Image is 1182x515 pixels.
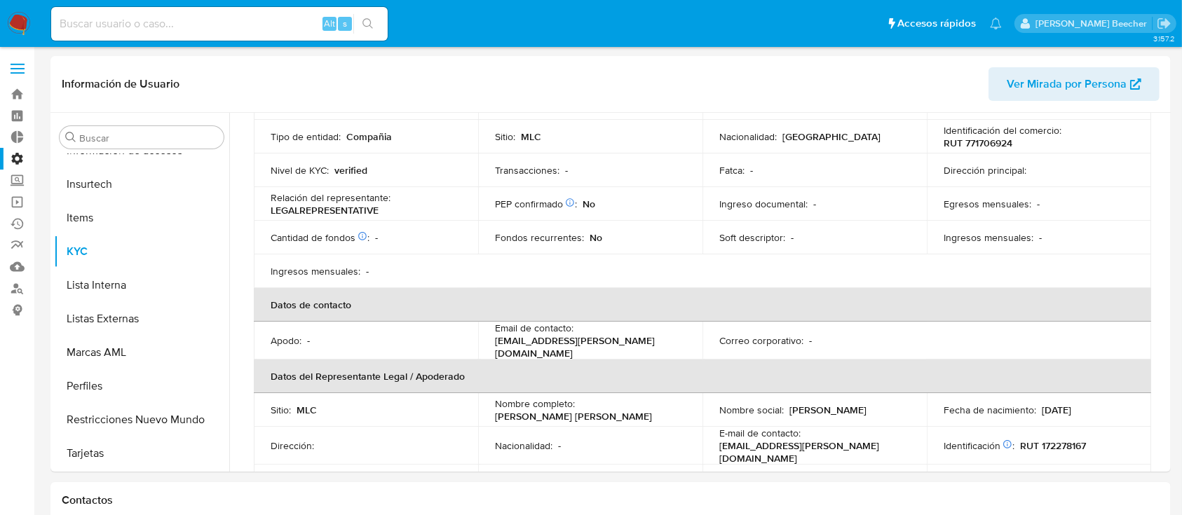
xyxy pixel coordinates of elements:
[54,302,229,336] button: Listas Externas
[271,164,329,177] p: Nivel de KYC :
[719,404,784,416] p: Nombre social :
[271,265,360,277] p: Ingresos mensuales :
[54,403,229,437] button: Restricciones Nuevo Mundo
[782,130,881,143] p: [GEOGRAPHIC_DATA]
[254,288,1151,322] th: Datos de contacto
[719,231,785,244] p: Soft descriptor :
[271,204,379,217] p: LEGALREPRESENTATIVE
[495,322,573,334] p: Email de contacto :
[495,410,652,423] p: [PERSON_NAME] [PERSON_NAME]
[558,439,561,452] p: -
[1037,198,1040,210] p: -
[1020,439,1086,452] p: RUT 172278167
[944,404,1036,416] p: Fecha de nacimiento :
[944,231,1033,244] p: Ingresos mensuales :
[54,268,229,302] button: Lista Interna
[944,164,1026,177] p: Dirección principal :
[343,17,347,30] span: s
[990,18,1002,29] a: Notificaciones
[297,404,317,416] p: MLC
[54,369,229,403] button: Perfiles
[944,124,1061,137] p: Identificación del comercio :
[789,404,867,416] p: [PERSON_NAME]
[944,198,1031,210] p: Egresos mensuales :
[54,167,229,201] button: Insurtech
[353,14,382,34] button: search-icon
[719,439,904,465] p: [EMAIL_ADDRESS][PERSON_NAME][DOMAIN_NAME]
[54,201,229,235] button: Items
[366,265,369,277] p: -
[495,164,559,177] p: Transacciones :
[719,427,801,439] p: E-mail de contacto :
[495,130,515,143] p: Sitio :
[1039,231,1042,244] p: -
[495,334,680,359] p: [EMAIL_ADDRESS][PERSON_NAME][DOMAIN_NAME]
[54,437,229,470] button: Tarjetas
[590,231,602,244] p: No
[809,334,812,347] p: -
[307,334,310,347] p: -
[583,198,595,210] p: No
[897,16,976,31] span: Accesos rápidos
[495,439,552,452] p: Nacionalidad :
[1157,16,1171,31] a: Salir
[1035,17,1152,30] p: camila.tresguerres@mercadolibre.com
[271,130,341,143] p: Tipo de entidad :
[54,336,229,369] button: Marcas AML
[62,77,179,91] h1: Información de Usuario
[495,198,577,210] p: PEP confirmado :
[989,67,1160,101] button: Ver Mirada por Persona
[375,231,378,244] p: -
[1007,67,1127,101] span: Ver Mirada por Persona
[271,404,291,416] p: Sitio :
[719,334,803,347] p: Correo corporativo :
[271,439,314,452] p: Dirección :
[565,164,568,177] p: -
[65,132,76,143] button: Buscar
[271,231,369,244] p: Cantidad de fondos :
[346,130,392,143] p: Compañia
[271,191,390,204] p: Relación del representante :
[79,132,218,144] input: Buscar
[495,231,584,244] p: Fondos recurrentes :
[813,198,816,210] p: -
[791,231,794,244] p: -
[719,164,745,177] p: Fatca :
[254,359,1151,393] th: Datos del Representante Legal / Apoderado
[324,17,335,30] span: Alt
[719,198,808,210] p: Ingreso documental :
[944,439,1014,452] p: Identificación :
[719,130,777,143] p: Nacionalidad :
[750,164,753,177] p: -
[944,137,1012,149] p: RUT 771706924
[1042,404,1071,416] p: [DATE]
[495,397,575,410] p: Nombre completo :
[271,334,301,347] p: Apodo :
[521,130,541,143] p: MLC
[51,15,388,33] input: Buscar usuario o caso...
[334,164,367,177] p: verified
[54,235,229,268] button: KYC
[62,493,1160,507] h1: Contactos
